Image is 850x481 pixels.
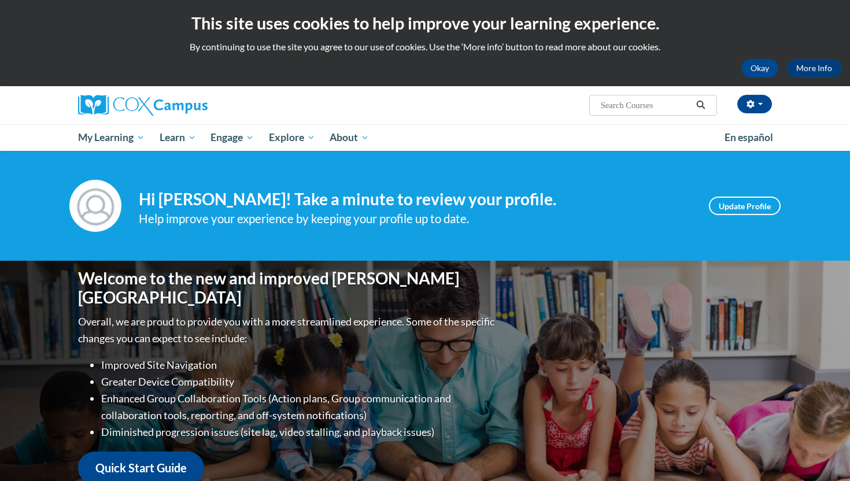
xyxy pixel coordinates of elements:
a: About [323,124,377,151]
span: My Learning [78,131,145,145]
span: En español [725,131,773,143]
h1: Welcome to the new and improved [PERSON_NAME][GEOGRAPHIC_DATA] [78,269,497,308]
a: Explore [261,124,323,151]
span: Explore [269,131,315,145]
h2: This site uses cookies to help improve your learning experience. [9,12,841,35]
span: Engage [210,131,254,145]
div: Help improve your experience by keeping your profile up to date. [139,209,692,228]
h4: Hi [PERSON_NAME]! Take a minute to review your profile. [139,190,692,209]
input: Search Courses [600,98,692,112]
li: Improved Site Navigation [101,357,497,373]
button: Search [692,98,709,112]
li: Enhanced Group Collaboration Tools (Action plans, Group communication and collaboration tools, re... [101,390,497,424]
p: Overall, we are proud to provide you with a more streamlined experience. Some of the specific cha... [78,313,497,347]
a: En español [717,125,781,150]
span: About [330,131,369,145]
a: Update Profile [709,197,781,215]
a: My Learning [71,124,152,151]
a: Engage [203,124,261,151]
button: Account Settings [737,95,772,113]
div: Main menu [61,124,789,151]
a: Learn [152,124,204,151]
a: More Info [787,59,841,77]
p: By continuing to use the site you agree to our use of cookies. Use the ‘More info’ button to read... [9,40,841,53]
a: Cox Campus [78,95,298,116]
span: Learn [160,131,196,145]
li: Diminished progression issues (site lag, video stalling, and playback issues) [101,424,497,441]
img: Profile Image [69,180,121,232]
li: Greater Device Compatibility [101,373,497,390]
img: Cox Campus [78,95,208,116]
iframe: Button to launch messaging window [804,435,841,472]
button: Okay [741,59,778,77]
